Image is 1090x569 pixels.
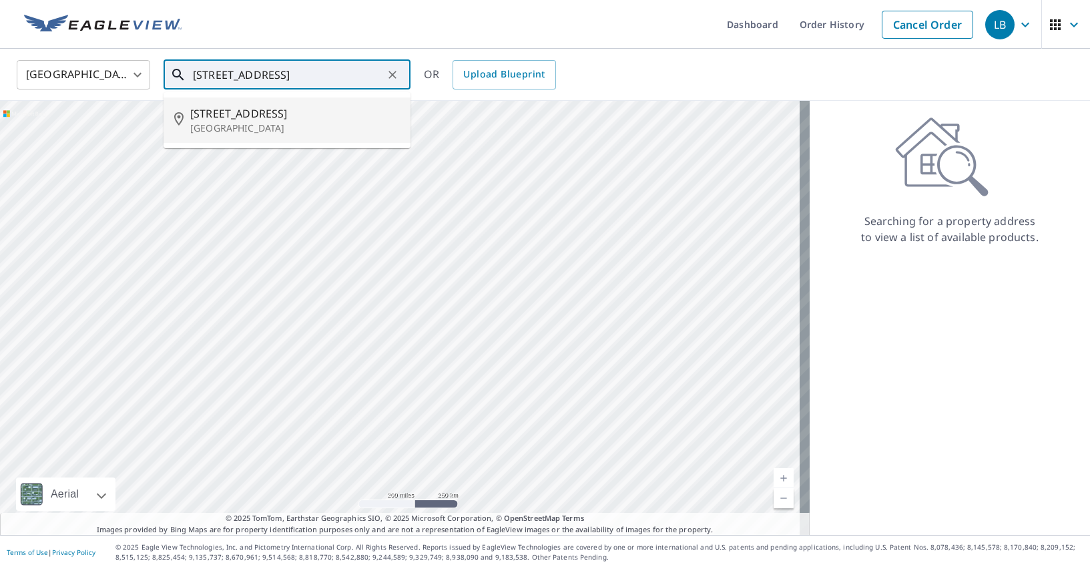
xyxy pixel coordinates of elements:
[115,542,1083,562] p: © 2025 Eagle View Technologies, Inc. and Pictometry International Corp. All Rights Reserved. Repo...
[562,513,584,523] a: Terms
[47,478,83,511] div: Aerial
[774,488,794,508] a: Current Level 5, Zoom Out
[7,548,48,557] a: Terms of Use
[17,56,150,93] div: [GEOGRAPHIC_DATA]
[193,56,383,93] input: Search by address or latitude-longitude
[985,10,1015,39] div: LB
[860,213,1039,245] p: Searching for a property address to view a list of available products.
[7,548,95,556] p: |
[190,106,400,122] span: [STREET_ADDRESS]
[52,548,95,557] a: Privacy Policy
[16,478,115,511] div: Aerial
[383,65,402,84] button: Clear
[190,122,400,135] p: [GEOGRAPHIC_DATA]
[774,468,794,488] a: Current Level 5, Zoom In
[24,15,182,35] img: EV Logo
[424,60,556,89] div: OR
[882,11,973,39] a: Cancel Order
[453,60,555,89] a: Upload Blueprint
[226,513,584,524] span: © 2025 TomTom, Earthstar Geographics SIO, © 2025 Microsoft Corporation, ©
[463,66,545,83] span: Upload Blueprint
[504,513,560,523] a: OpenStreetMap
